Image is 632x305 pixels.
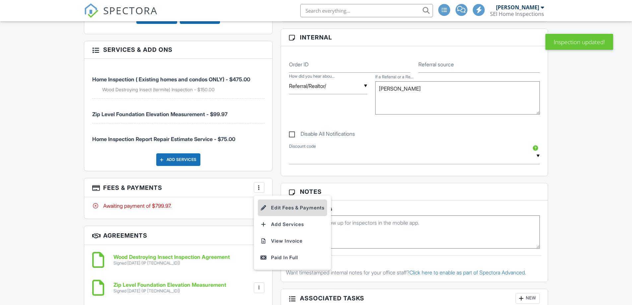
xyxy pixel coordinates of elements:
[496,4,539,11] div: [PERSON_NAME]
[103,3,158,17] span: SPECTORA
[289,131,355,139] label: Disable All Notifications
[113,261,230,266] div: Signed [DATE] (IP [TECHNICAL_ID])
[300,294,364,303] span: Associated Tasks
[92,111,228,117] span: Zip Level Foundation Elevation Measurement - $99.97
[490,11,544,17] div: SEI Home Inspections
[409,269,526,276] a: Click here to enable as part of Spectora Advanced.
[113,254,230,260] h6: Wood Destroying Insect Inspection Agreement
[84,178,272,197] h3: Fees & Payments
[545,34,613,50] div: Inspection updated!
[102,86,264,93] li: Add on: Wood Destroying Insect (termite) Inspection
[289,61,309,68] label: Order ID
[84,3,99,18] img: The Best Home Inspection Software - Spectora
[84,226,272,245] h3: Agreements
[92,76,250,83] span: Home Inspection ( Existing homes and condos ONLY) - $475.00
[92,123,264,148] li: Service: Home Inspection Report Repair Estimate Service
[113,254,230,266] a: Wood Destroying Insect Inspection Agreement Signed [DATE] (IP [TECHNICAL_ID])
[375,81,540,114] textarea: If a Referral or a Realtor please list name here
[418,61,454,68] label: Referral source
[92,64,264,99] li: Service: Home Inspection ( Existing homes and condos ONLY)
[286,269,543,276] p: Want timestamped internal notes for your office staff?
[113,282,226,294] a: Zip Level Foundation Elevation Measurement Signed [DATE] (IP [TECHNICAL_ID])
[156,153,200,166] div: Add Services
[92,136,235,142] span: Home Inspection Report Repair Estimate Service - $75.00
[113,282,226,288] h6: Zip Level Foundation Elevation Measurement
[516,293,540,304] div: New
[289,205,540,212] h5: Inspector Notes
[286,262,543,269] div: Office Notes
[289,143,316,149] label: Discount code
[92,99,264,123] li: Service: Zip Level Foundation Elevation Measurement
[300,4,433,17] input: Search everything...
[84,9,158,23] a: SPECTORA
[281,29,548,46] h3: Internal
[289,73,335,79] label: How did you hear about us?
[375,74,413,80] label: If a Referral or a Realtor please list name here
[92,202,264,209] div: Awaiting payment of $799.97.
[113,288,226,294] div: Signed [DATE] (IP [TECHNICAL_ID])
[281,183,548,200] h3: Notes
[84,41,272,58] h3: Services & Add ons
